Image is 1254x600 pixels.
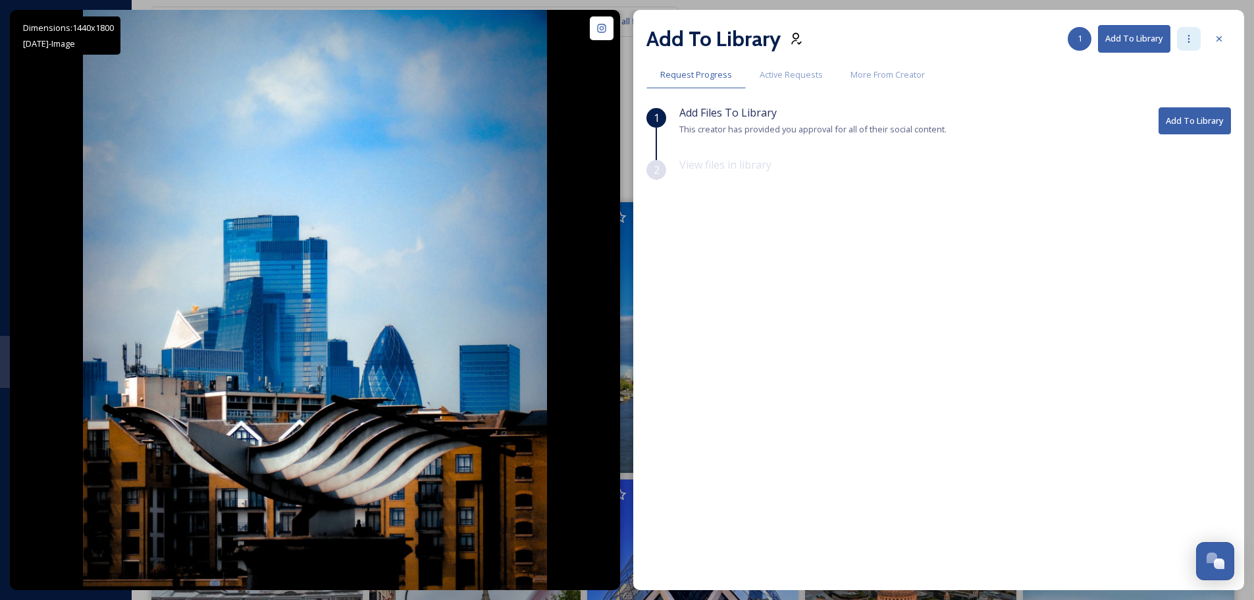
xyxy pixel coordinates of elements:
span: 1 [1078,32,1082,45]
span: Request Progress [660,68,732,81]
span: View files in library [679,157,771,172]
span: Dimensions: 1440 x 1800 [23,22,114,34]
span: 2 [654,162,660,178]
button: Add To Library [1098,25,1170,52]
span: [DATE] - Image [23,38,75,49]
img: Support . . . . . #ilovelondon #london_masters #londonpop #ig_london #londonforyou #londoncalling... [83,10,547,590]
span: More From Creator [850,68,925,81]
span: This creator has provided you approval for all of their social content. [679,123,947,135]
span: Add Files To Library [679,105,777,120]
button: Open Chat [1196,542,1234,580]
h2: Add To Library [646,23,781,55]
span: 1 [654,110,660,126]
span: Active Requests [760,68,823,81]
button: Add To Library [1159,107,1231,134]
